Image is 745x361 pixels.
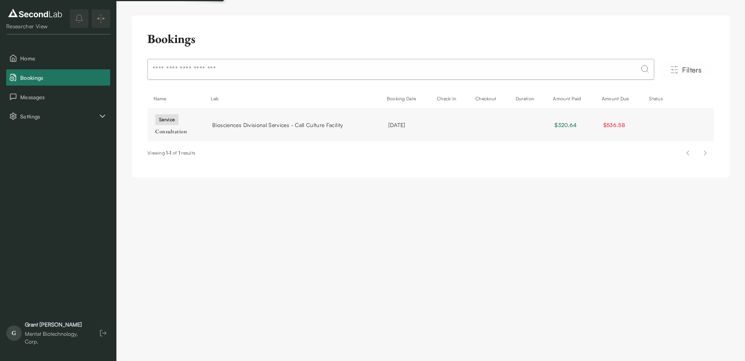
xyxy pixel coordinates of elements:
[6,7,64,19] img: logo
[147,31,196,46] h2: Bookings
[155,115,197,135] a: serviceConsultation
[6,89,110,105] button: Messages
[469,89,509,108] th: Checkout
[147,150,195,156] div: Viewing of results
[603,122,625,128] span: $536.58
[212,121,343,129] span: Biosciences Divisional Services - Cell Culture Facility
[178,150,180,156] span: 1
[682,64,702,75] span: Filters
[6,108,110,124] button: Settings
[20,74,107,82] span: Bookings
[388,121,423,129] div: [DATE]
[509,89,547,108] th: Duration
[643,89,714,108] th: Status
[147,89,204,108] th: Name
[657,61,714,78] button: Filters
[20,112,98,120] span: Settings
[204,89,380,108] th: Lab
[70,9,88,28] button: notifications
[6,22,64,30] div: Researcher View
[92,9,110,28] button: Expand/Collapse sidebar
[155,114,178,125] div: service
[6,108,110,124] div: Settings sub items
[155,128,197,135] div: Consultation
[166,150,171,156] span: 1 - 1
[20,93,107,101] span: Messages
[431,89,469,108] th: Check-In
[381,89,431,108] th: Booking Date
[596,89,643,108] th: Amount Due
[6,50,110,66] button: Home
[6,69,110,86] button: Bookings
[20,54,107,62] span: Home
[554,122,577,128] span: $320.64
[547,89,595,108] th: Amount Paid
